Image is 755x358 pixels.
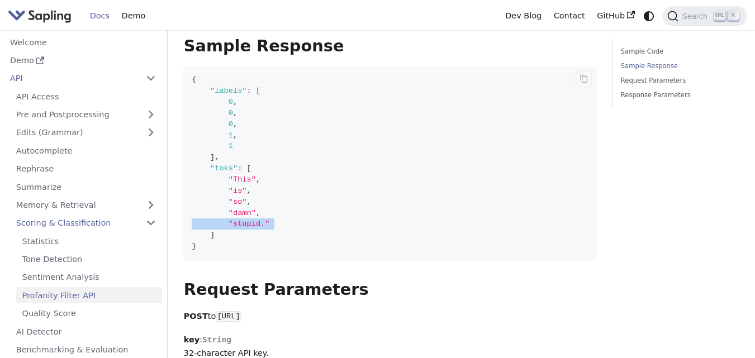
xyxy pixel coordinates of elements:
[16,269,162,285] a: Sentiment Analysis
[229,187,247,195] span: "is"
[16,251,162,268] a: Tone Detection
[4,52,162,69] a: Demo
[233,109,238,117] span: ,
[229,98,233,106] span: 0
[8,8,72,24] img: Sapling.ai
[10,125,162,141] a: Edits (Grammar)
[192,75,196,84] span: {
[238,164,242,173] span: :
[84,7,116,25] a: Docs
[16,287,162,303] a: Profanity Filter API
[641,8,657,24] button: Switch between dark and light mode (currently system mode)
[210,87,247,95] span: "labels"
[678,12,714,21] span: Search
[576,70,592,87] button: Copy code to clipboard
[621,90,735,101] a: Response Parameters
[210,164,238,173] span: "toks"
[229,219,270,228] span: "stupid."
[140,70,162,87] button: Collapse sidebar category 'API'
[229,142,233,150] span: 1
[256,175,260,184] span: ,
[247,87,251,95] span: :
[229,209,256,217] span: "damn"
[10,88,162,104] a: API Access
[16,233,162,249] a: Statistics
[247,187,251,195] span: ,
[4,70,140,87] a: API
[184,280,596,300] h2: Request Parameters
[233,98,238,106] span: ,
[10,323,162,340] a: AI Detector
[256,87,260,95] span: [
[247,164,251,173] span: [
[184,335,200,344] strong: key
[229,120,233,128] span: 0
[216,311,241,322] code: [URL]
[10,215,162,231] a: Scoring & Classification
[499,7,547,25] a: Dev Blog
[8,8,75,24] a: Sapling.ai
[116,7,151,25] a: Demo
[233,120,238,128] span: ,
[10,107,162,123] a: Pre and Postprocessing
[621,61,735,71] a: Sample Response
[548,7,591,25] a: Contact
[184,310,596,323] p: to
[229,109,233,117] span: 0
[728,11,739,21] kbd: K
[663,6,747,26] button: Search (Ctrl+K)
[233,131,238,140] span: ,
[229,175,256,184] span: "This"
[10,161,162,177] a: Rephrase
[210,153,215,161] span: ]
[229,131,233,140] span: 1
[591,7,640,25] a: GitHub
[10,197,162,213] a: Memory & Retrieval
[621,46,735,57] a: Sample Code
[256,209,260,217] span: ,
[4,34,162,50] a: Welcome
[215,153,219,161] span: ,
[229,198,247,206] span: "so"
[192,242,196,250] span: }
[621,75,735,86] a: Request Parameters
[10,179,162,195] a: Summarize
[10,142,162,159] a: Autocomplete
[184,36,596,56] h2: Sample Response
[210,231,215,239] span: ]
[247,198,251,206] span: ,
[10,342,162,358] a: Benchmarking & Evaluation
[16,306,162,322] a: Quality Score
[202,335,231,344] span: String
[184,312,208,321] strong: POST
